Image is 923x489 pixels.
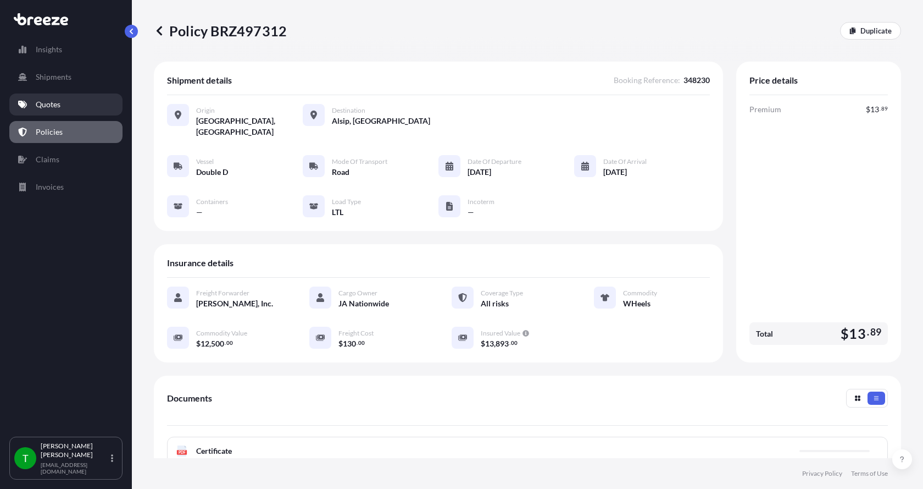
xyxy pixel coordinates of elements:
[201,340,209,348] span: 12
[840,22,901,40] a: Duplicate
[9,39,123,61] a: Insights
[9,149,123,171] a: Claims
[41,442,109,459] p: [PERSON_NAME] [PERSON_NAME]
[614,75,680,86] span: Booking Reference :
[167,75,232,86] span: Shipment details
[196,116,303,138] span: [GEOGRAPHIC_DATA], [GEOGRAPHIC_DATA]
[332,106,365,115] span: Destination
[36,182,64,193] p: Invoices
[196,329,247,338] span: Commodity Value
[332,116,430,127] span: Alsip, [GEOGRAPHIC_DATA]
[196,167,228,178] span: Double D
[343,340,356,348] span: 130
[481,289,523,298] span: Coverage Type
[36,99,60,110] p: Quotes
[36,127,63,138] p: Policies
[849,327,865,340] span: 13
[196,446,232,457] span: Certificate
[225,341,226,345] span: .
[196,157,214,166] span: Vessel
[332,207,343,218] span: LTL
[494,340,496,348] span: ,
[870,329,881,336] span: 89
[511,341,518,345] span: 00
[196,106,215,115] span: Origin
[623,289,657,298] span: Commodity
[9,121,123,143] a: Policies
[881,107,888,111] span: 89
[749,104,781,115] span: Premium
[338,298,389,309] span: JA Nationwide
[179,450,186,454] text: PDF
[9,66,123,88] a: Shipments
[196,197,228,206] span: Containers
[154,22,287,40] p: Policy BRZ497312
[481,329,520,338] span: Insured Value
[749,75,798,86] span: Price details
[485,340,494,348] span: 13
[509,341,510,345] span: .
[468,157,521,166] span: Date of Departure
[358,341,365,345] span: 00
[623,298,650,309] span: WHeels
[496,340,509,348] span: 893
[209,340,211,348] span: ,
[468,207,474,218] span: —
[866,106,870,113] span: $
[841,327,849,340] span: $
[870,106,879,113] span: 13
[36,154,59,165] p: Claims
[338,289,377,298] span: Cargo Owner
[603,157,647,166] span: Date of Arrival
[860,25,892,36] p: Duplicate
[9,176,123,198] a: Invoices
[683,75,710,86] span: 348230
[481,298,509,309] span: All risks
[357,341,358,345] span: .
[880,107,881,111] span: .
[167,393,212,404] span: Documents
[468,167,491,178] span: [DATE]
[481,340,485,348] span: $
[867,329,869,336] span: .
[332,197,361,206] span: Load Type
[196,298,273,309] span: [PERSON_NAME], Inc.
[196,207,203,218] span: —
[196,340,201,348] span: $
[603,167,627,178] span: [DATE]
[196,289,249,298] span: Freight Forwarder
[36,44,62,55] p: Insights
[23,453,29,464] span: T
[338,340,343,348] span: $
[338,329,374,338] span: Freight Cost
[802,469,842,478] a: Privacy Policy
[332,157,387,166] span: Mode of Transport
[41,461,109,475] p: [EMAIL_ADDRESS][DOMAIN_NAME]
[9,94,123,116] a: Quotes
[851,469,888,478] a: Terms of Use
[332,167,349,178] span: Road
[167,257,233,268] span: Insurance details
[36,72,71,83] p: Shipments
[211,340,224,348] span: 500
[226,341,233,345] span: 00
[468,197,494,206] span: Incoterm
[756,328,773,339] span: Total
